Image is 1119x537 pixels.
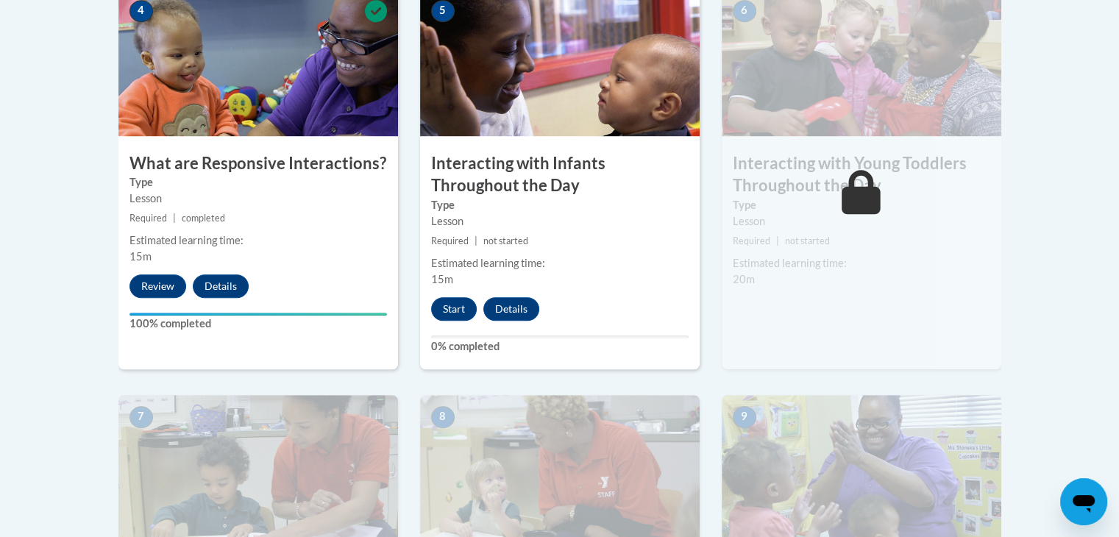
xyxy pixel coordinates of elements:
span: | [475,235,477,246]
span: completed [182,213,225,224]
div: Lesson [431,213,689,230]
label: 0% completed [431,338,689,355]
div: Estimated learning time: [733,255,990,271]
span: 9 [733,406,756,428]
button: Details [193,274,249,298]
label: 100% completed [129,316,387,332]
span: 15m [431,273,453,285]
label: Type [129,174,387,191]
span: 8 [431,406,455,428]
h3: What are Responsive Interactions? [118,152,398,175]
div: Estimated learning time: [431,255,689,271]
span: Required [431,235,469,246]
button: Start [431,297,477,321]
iframe: Button to launch messaging window [1060,478,1107,525]
span: 20m [733,273,755,285]
h3: Interacting with Infants Throughout the Day [420,152,700,198]
span: Required [733,235,770,246]
label: Type [431,197,689,213]
span: 15m [129,250,152,263]
span: Required [129,213,167,224]
div: Estimated learning time: [129,232,387,249]
div: Lesson [733,213,990,230]
h3: Interacting with Young Toddlers Throughout the Day [722,152,1001,198]
button: Details [483,297,539,321]
span: | [776,235,779,246]
span: not started [785,235,830,246]
button: Review [129,274,186,298]
span: not started [483,235,528,246]
label: Type [733,197,990,213]
span: | [173,213,176,224]
div: Your progress [129,313,387,316]
span: 7 [129,406,153,428]
div: Lesson [129,191,387,207]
